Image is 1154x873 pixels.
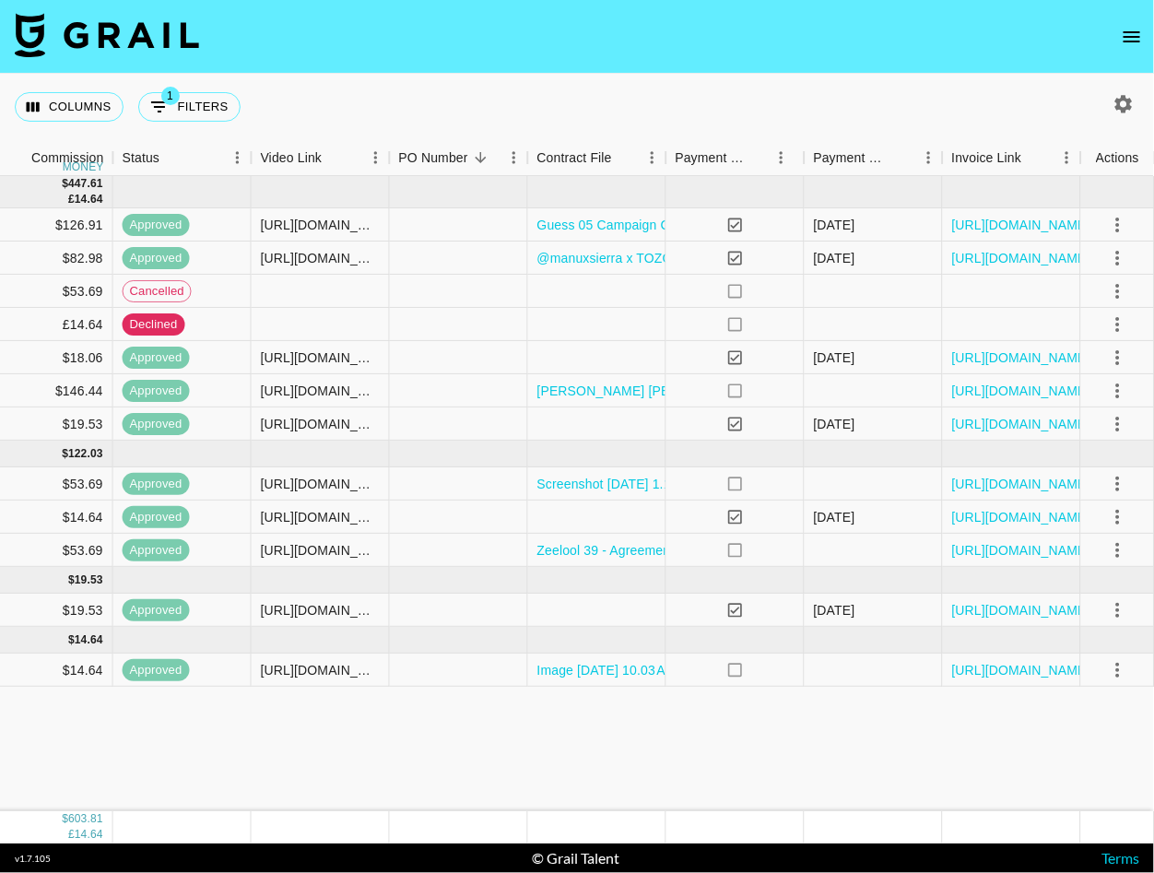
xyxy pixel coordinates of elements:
div: £ [68,827,75,843]
div: © Grail Talent [533,849,620,867]
div: PO Number [399,140,468,176]
span: approved [123,250,190,267]
a: Guess 05 Campaign Contract (manuxsierra).pdf [537,216,818,234]
button: Menu [362,144,390,171]
a: Zeelool 39 - Agreement (manuxsierra).pdf [537,541,782,560]
button: Menu [224,144,252,171]
button: Menu [639,144,666,171]
span: approved [123,509,190,526]
div: 14.64 [75,192,103,207]
a: [URL][DOMAIN_NAME] [952,541,1091,560]
img: Grail Talent [15,13,199,57]
a: Terms [1101,849,1139,867]
a: [URL][DOMAIN_NAME] [952,216,1091,234]
div: Commission [31,140,104,176]
div: 7/22/2025 [814,348,855,367]
button: select merge strategy [1102,408,1134,440]
div: Invoice Link [943,140,1081,176]
div: $ [63,446,69,462]
div: Invoice Link [952,140,1022,176]
button: Sort [6,145,31,171]
div: Payment Sent [666,140,805,176]
div: 447.61 [68,176,103,192]
button: Menu [500,144,528,171]
div: https://www.tiktok.com/@manuxsierra/video/7556614992158575886?is_from_webapp=1&sender_device=pc&w... [261,661,380,679]
div: Contract File [537,140,612,176]
a: [URL][DOMAIN_NAME] [952,601,1091,619]
button: Menu [768,144,795,171]
div: $ [68,572,75,588]
div: https://www.tiktok.com/@manuxsierra/video/7542167656237911310?lang=en [261,475,380,493]
button: Sort [1021,145,1047,171]
button: select merge strategy [1102,276,1134,307]
div: Status [113,140,252,176]
div: 8/3/2025 [814,415,855,433]
a: Image [DATE] 10.03 AM.jpg [537,661,698,679]
div: Payment Sent Date [814,140,889,176]
div: 9/10/2025 [814,601,855,619]
button: select merge strategy [1102,309,1134,340]
div: Payment Sent [676,140,748,176]
span: approved [123,542,190,560]
div: $ [63,811,69,827]
div: 14.64 [75,827,103,843]
div: 8/19/2025 [814,216,855,234]
a: [PERSON_NAME] [PERSON_NAME] _ QYOU Talent Agreement .docx [537,382,951,400]
div: https://www.tiktok.com/@manuxsierra/video/7531066618802195726?lang=en [261,415,380,433]
div: https://www.tiktok.com/@manuxsierra/video/7545608358414290231?lang=en [261,601,380,619]
button: Select columns [15,92,124,122]
span: approved [123,476,190,493]
button: Menu [1054,144,1081,171]
span: declined [123,316,185,334]
button: Menu [915,144,943,171]
div: https://www.tiktok.com/@manuxsierra/video/7532923089177333047?lang=en [261,382,380,400]
a: [URL][DOMAIN_NAME] [952,475,1091,493]
span: approved [123,662,190,679]
div: Video Link [252,140,390,176]
span: approved [123,349,190,367]
button: select merge strategy [1102,242,1134,274]
a: [URL][DOMAIN_NAME] [952,348,1091,367]
div: Actions [1096,140,1139,176]
div: https://www.tiktok.com/@manuxsierra/video/7522206144455036174?is_from_webapp=1&sender_device=pc&w... [261,216,380,234]
button: open drawer [1113,18,1150,55]
div: $ [63,176,69,192]
div: https://www.instagram.com/p/DNyqX3Xwq3Q/?img_index=1 [261,541,380,560]
div: https://www.tiktok.com/@manuxsierra/video/7522962993513041166?lang=en [261,348,380,367]
button: select merge strategy [1102,342,1134,373]
button: Sort [322,145,347,171]
div: 603.81 [68,811,103,827]
div: 8/19/2025 [814,508,855,526]
a: [URL][DOMAIN_NAME] [952,382,1091,400]
button: select merge strategy [1102,655,1134,686]
div: Contract File [528,140,666,176]
div: money [63,161,104,172]
div: Payment Sent Date [805,140,943,176]
div: 19.53 [75,572,103,588]
a: @manuxsierra x TOZO Influencer Contract (1).pdf [537,249,830,267]
span: approved [123,217,190,234]
button: Sort [612,145,638,171]
div: Status [123,140,160,176]
button: select merge strategy [1102,375,1134,407]
button: select merge strategy [1102,595,1134,626]
button: Show filters [138,92,241,122]
a: [URL][DOMAIN_NAME] [952,508,1091,526]
button: Sort [889,145,915,171]
a: [URL][DOMAIN_NAME] [952,661,1091,679]
div: https://www.tiktok.com/@manuxsierra/video/7524432662484749623?lang=en [261,249,380,267]
div: Video Link [261,140,323,176]
span: approved [123,602,190,619]
div: v 1.7.105 [15,853,51,865]
div: $ [68,632,75,648]
span: 1 [161,87,180,105]
a: [URL][DOMAIN_NAME] [952,249,1091,267]
div: PO Number [390,140,528,176]
button: select merge strategy [1102,535,1134,566]
a: [URL][DOMAIN_NAME] [952,415,1091,433]
div: https://www.tiktok.com/@manuxsierra/video/7534477840209726775?lang=en [261,508,380,526]
span: approved [123,416,190,433]
div: £ [68,192,75,207]
button: Sort [468,145,494,171]
button: Sort [159,145,185,171]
